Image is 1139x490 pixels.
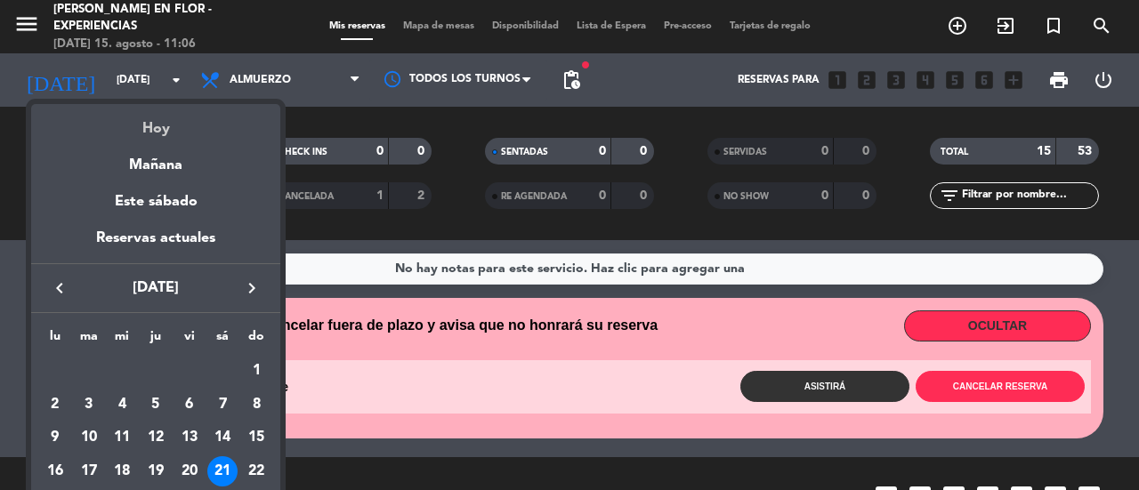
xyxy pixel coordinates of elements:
[40,422,70,453] div: 9
[31,104,280,141] div: Hoy
[174,390,205,420] div: 6
[139,388,173,422] td: 5 de junio de 2025
[141,422,171,453] div: 12
[49,277,70,299] i: keyboard_arrow_left
[31,227,280,263] div: Reservas actuales
[206,421,240,454] td: 14 de junio de 2025
[241,456,271,486] div: 22
[174,422,205,453] div: 13
[241,277,263,299] i: keyboard_arrow_right
[139,421,173,454] td: 12 de junio de 2025
[206,454,240,488] td: 21 de junio de 2025
[207,422,238,453] div: 14
[239,421,273,454] td: 15 de junio de 2025
[107,422,137,453] div: 11
[107,456,137,486] div: 18
[241,356,271,386] div: 1
[72,454,106,488] td: 17 de junio de 2025
[105,326,139,354] th: miércoles
[72,388,106,422] td: 3 de junio de 2025
[74,390,104,420] div: 3
[72,421,106,454] td: 10 de junio de 2025
[40,456,70,486] div: 16
[239,388,273,422] td: 8 de junio de 2025
[105,388,139,422] td: 4 de junio de 2025
[74,456,104,486] div: 17
[105,454,139,488] td: 18 de junio de 2025
[38,421,72,454] td: 9 de junio de 2025
[173,326,206,354] th: viernes
[76,277,236,300] span: [DATE]
[206,388,240,422] td: 7 de junio de 2025
[139,454,173,488] td: 19 de junio de 2025
[38,326,72,354] th: lunes
[38,354,239,388] td: JUN.
[44,277,76,300] button: keyboard_arrow_left
[40,390,70,420] div: 2
[105,421,139,454] td: 11 de junio de 2025
[38,454,72,488] td: 16 de junio de 2025
[74,422,104,453] div: 10
[239,354,273,388] td: 1 de junio de 2025
[207,390,238,420] div: 7
[72,326,106,354] th: martes
[173,388,206,422] td: 6 de junio de 2025
[207,456,238,486] div: 21
[38,388,72,422] td: 2 de junio de 2025
[173,421,206,454] td: 13 de junio de 2025
[206,326,240,354] th: sábado
[239,326,273,354] th: domingo
[31,141,280,177] div: Mañana
[31,177,280,227] div: Este sábado
[141,390,171,420] div: 5
[173,454,206,488] td: 20 de junio de 2025
[241,422,271,453] div: 15
[107,390,137,420] div: 4
[241,390,271,420] div: 8
[174,456,205,486] div: 20
[141,456,171,486] div: 19
[239,454,273,488] td: 22 de junio de 2025
[236,277,268,300] button: keyboard_arrow_right
[139,326,173,354] th: jueves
